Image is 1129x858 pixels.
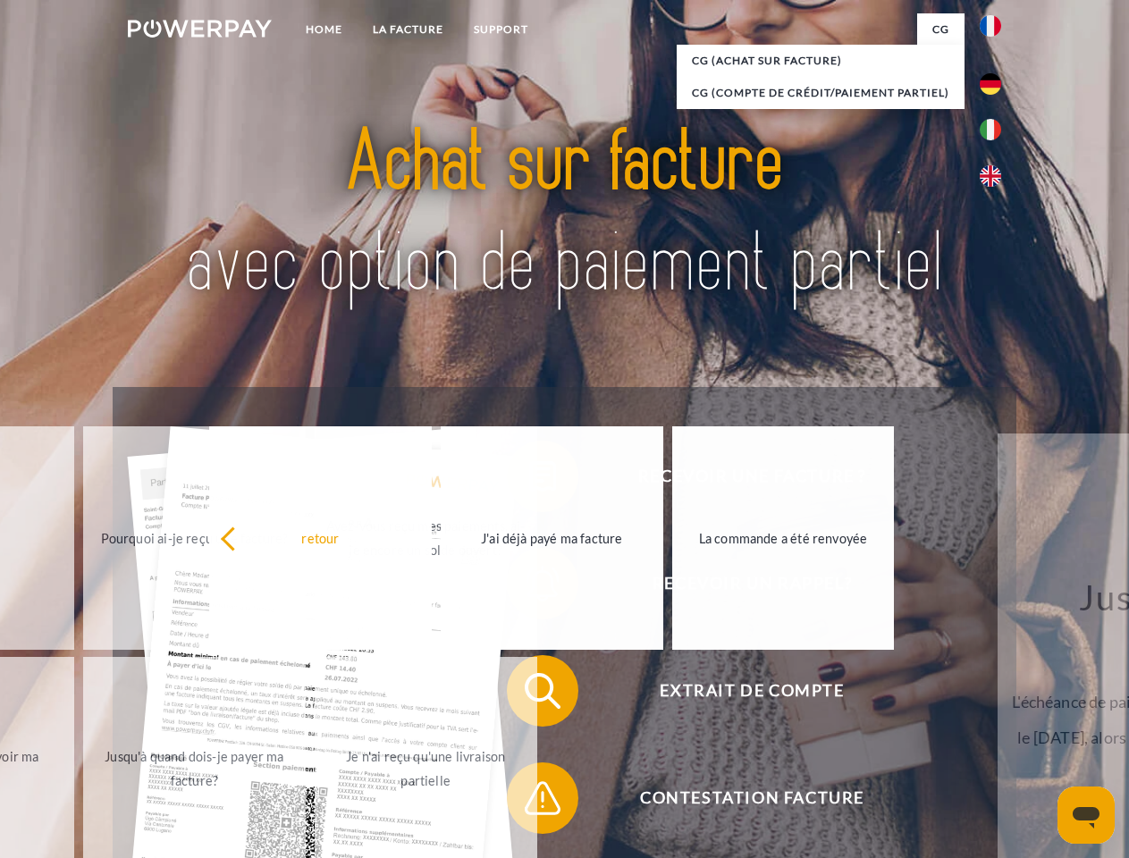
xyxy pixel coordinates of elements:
[533,655,971,727] span: Extrait de compte
[917,13,965,46] a: CG
[94,526,295,550] div: Pourquoi ai-je reçu une facture?
[507,655,972,727] button: Extrait de compte
[980,15,1001,37] img: fr
[683,526,884,550] div: La commande a été renvoyée
[358,13,459,46] a: LA FACTURE
[507,762,972,834] button: Contestation Facture
[1057,786,1115,844] iframe: Bouton de lancement de la fenêtre de messagerie
[980,73,1001,95] img: de
[291,13,358,46] a: Home
[677,77,965,109] a: CG (Compte de crédit/paiement partiel)
[220,526,421,550] div: retour
[128,20,272,38] img: logo-powerpay-white.svg
[451,526,653,550] div: J'ai déjà payé ma facture
[459,13,543,46] a: Support
[325,744,527,793] div: Je n'ai reçu qu'une livraison partielle
[677,45,965,77] a: CG (achat sur facture)
[171,86,958,342] img: title-powerpay_fr.svg
[980,119,1001,140] img: it
[94,744,295,793] div: Jusqu'à quand dois-je payer ma facture?
[533,762,971,834] span: Contestation Facture
[980,165,1001,187] img: en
